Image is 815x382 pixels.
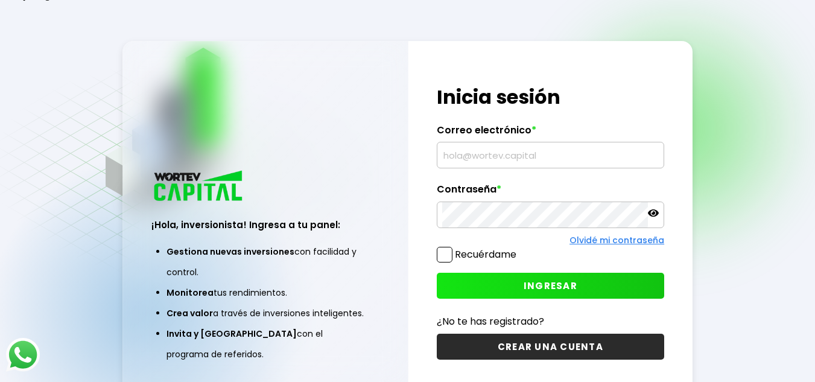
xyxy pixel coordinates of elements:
li: con facilidad y control. [166,241,364,282]
input: hola@wortev.capital [442,142,659,168]
li: a través de inversiones inteligentes. [166,303,364,323]
label: Recuérdame [455,247,516,261]
img: logos_whatsapp-icon.242b2217.svg [6,338,40,372]
a: ¿No te has registrado?CREAR UNA CUENTA [437,314,664,360]
span: Crea valor [166,307,213,319]
a: Olvidé mi contraseña [569,234,664,246]
p: ¿No te has registrado? [437,314,664,329]
li: con el programa de referidos. [166,323,364,364]
span: Monitorea [166,287,214,299]
button: CREAR UNA CUENTA [437,334,664,360]
li: tus rendimientos. [166,282,364,303]
button: INGRESAR [437,273,664,299]
span: INGRESAR [524,279,577,292]
h1: Inicia sesión [437,83,664,112]
img: logo_wortev_capital [151,169,247,205]
h3: ¡Hola, inversionista! Ingresa a tu panel: [151,218,379,232]
label: Contraseña [437,183,664,202]
span: Gestiona nuevas inversiones [166,246,294,258]
label: Correo electrónico [437,124,664,142]
span: Invita y [GEOGRAPHIC_DATA] [166,328,297,340]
